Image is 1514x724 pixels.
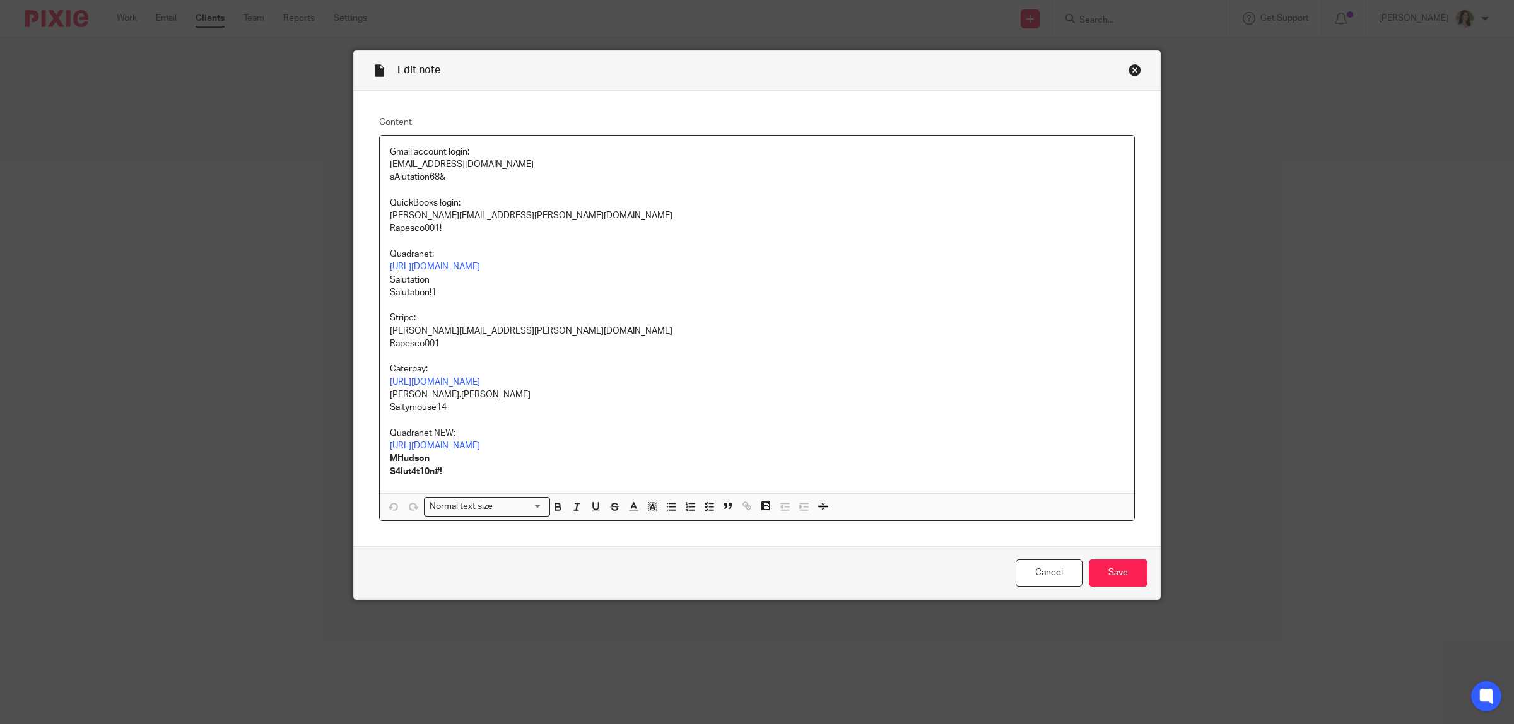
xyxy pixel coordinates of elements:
[390,274,1124,286] p: Salutation
[390,209,1124,222] p: [PERSON_NAME][EMAIL_ADDRESS][PERSON_NAME][DOMAIN_NAME]
[390,262,480,271] a: [URL][DOMAIN_NAME]
[390,312,1124,324] p: Stripe:
[390,337,1124,350] p: Rapesco001
[390,401,1124,414] p: Saltymouse14
[390,388,1124,401] p: [PERSON_NAME].[PERSON_NAME]
[390,325,1124,337] p: [PERSON_NAME][EMAIL_ADDRESS][PERSON_NAME][DOMAIN_NAME]
[390,146,1124,158] p: Gmail account login:
[390,454,430,463] strong: MHudson
[427,500,496,513] span: Normal text size
[424,497,550,517] div: Search for option
[1129,64,1141,76] div: Close this dialog window
[379,116,1135,129] label: Content
[390,197,1124,209] p: QuickBooks login:
[1089,559,1147,587] input: Save
[390,222,1124,235] p: Rapesco001!
[497,500,543,513] input: Search for option
[1016,559,1083,587] a: Cancel
[390,171,1124,184] p: sAlutation68&
[390,427,1124,440] p: Quadranet NEW:
[390,363,1124,375] p: Caterpay:
[390,286,1124,299] p: Salutation!1
[390,158,1124,171] p: [EMAIL_ADDRESS][DOMAIN_NAME]
[390,248,1124,260] p: Quadranet:
[390,441,480,450] a: [URL][DOMAIN_NAME]
[390,378,480,387] a: [URL][DOMAIN_NAME]
[397,65,440,75] span: Edit note
[390,467,442,476] strong: S4lut4t10n#!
